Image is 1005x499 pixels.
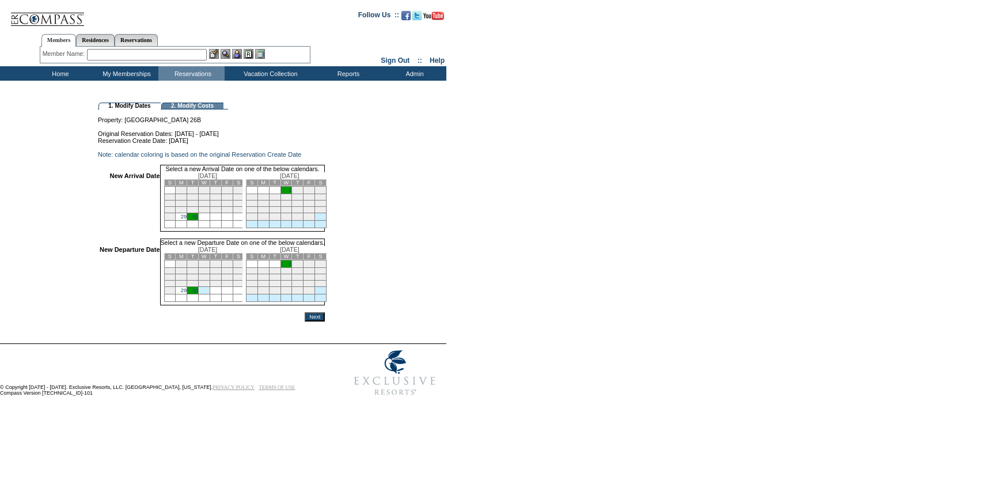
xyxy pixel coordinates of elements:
td: 14 [164,201,176,207]
img: Follow us on Twitter [412,11,422,20]
td: 25 [210,281,221,287]
td: 6 [233,187,244,194]
td: 9 [187,194,199,201]
a: 1 [289,187,291,193]
td: 28 [269,287,280,294]
td: 4 [315,187,327,194]
img: Impersonate [232,49,242,59]
td: 19 [246,281,257,287]
td: 24 [304,207,315,213]
td: 2 [292,187,304,194]
td: Reservation Create Date: [DATE] [98,137,325,144]
img: View [221,49,230,59]
td: 28 [164,213,176,221]
td: 23 [292,281,304,287]
td: S [246,254,257,260]
td: Reports [314,66,380,81]
td: 26 [246,213,257,221]
td: Admin [380,66,446,81]
td: 5 [221,260,233,268]
td: 22 [280,207,292,213]
td: W [199,180,210,186]
td: 3 [304,260,315,268]
td: 7 [269,268,280,274]
td: 27 [257,287,269,294]
td: 3 [199,260,210,268]
td: 16 [292,201,304,207]
td: 12 [221,268,233,274]
td: 13 [257,274,269,281]
a: Follow us on Twitter [412,14,422,21]
td: 23 [187,281,199,287]
td: 2 [187,187,199,194]
td: 7 [269,194,280,201]
td: 29 [280,213,292,221]
td: Original Reservation Dates: [DATE] - [DATE] [98,123,325,137]
td: 25 [315,281,327,287]
td: T [210,180,221,186]
td: M [176,180,187,186]
td: 20 [257,207,269,213]
td: 18 [315,201,327,207]
td: 22 [280,281,292,287]
td: 2 [292,260,304,268]
td: 15 [176,201,187,207]
a: 1 [289,261,291,267]
span: [DATE] [280,172,299,179]
td: 18 [210,201,221,207]
td: 2 [187,260,199,268]
td: 19 [221,274,233,281]
td: 1. Modify Dates [98,103,161,109]
a: Sign Out [381,56,409,65]
td: 26 [221,207,233,213]
td: 5 [246,194,257,201]
div: Member Name: [43,49,87,59]
td: W [280,254,292,260]
a: 29 [181,288,187,293]
td: 22 [176,207,187,213]
td: T [292,254,304,260]
td: T [210,254,221,260]
td: 28 [164,287,176,294]
a: 29 [181,214,187,220]
td: W [199,254,210,260]
td: 10 [199,268,210,274]
a: PRIVACY POLICY [213,384,255,390]
td: 18 [210,274,221,281]
td: Follow Us :: [358,10,399,24]
td: 10 [199,194,210,201]
a: Reservations [115,34,158,46]
td: 7 [164,268,176,274]
td: S [233,254,244,260]
td: 21 [164,281,176,287]
span: [DATE] [198,246,218,253]
td: 27 [233,207,244,213]
td: 16 [292,274,304,281]
td: 28 [269,213,280,221]
img: Subscribe to our YouTube Channel [423,12,444,20]
td: 31 [304,287,315,294]
td: M [257,180,269,186]
td: 14 [269,274,280,281]
td: 20 [233,274,244,281]
td: 12 [246,201,257,207]
img: Reservations [244,49,253,59]
td: 16 [187,274,199,281]
span: [DATE] [198,172,218,179]
td: F [304,180,315,186]
td: 12 [246,274,257,281]
td: 22 [176,281,187,287]
td: 19 [221,201,233,207]
span: :: [418,56,422,65]
td: 8 [280,268,292,274]
td: 30 [292,213,304,221]
td: 3 [199,187,210,194]
td: 6 [257,268,269,274]
td: F [221,180,233,186]
td: S [164,180,176,186]
a: Residences [76,34,115,46]
td: 24 [199,281,210,287]
td: 19 [246,207,257,213]
td: 17 [304,201,315,207]
td: 21 [269,281,280,287]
